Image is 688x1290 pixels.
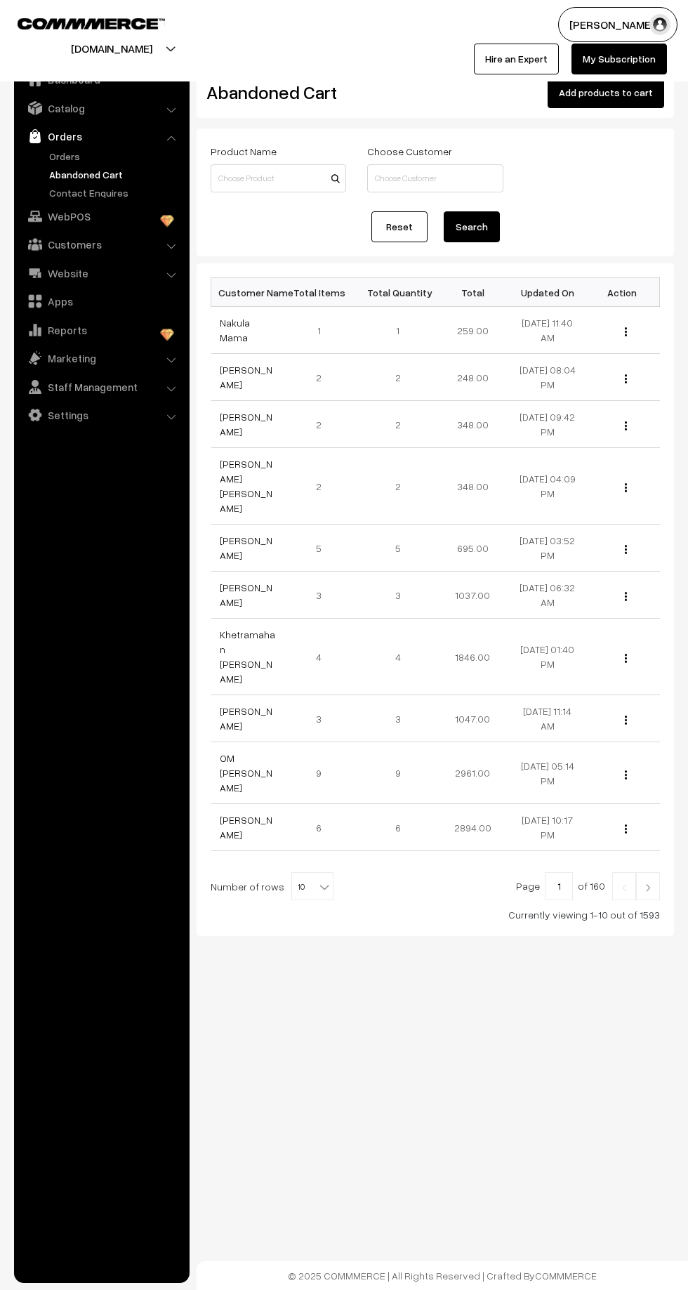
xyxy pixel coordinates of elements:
[535,1270,597,1282] a: COMMMERCE
[211,144,277,159] label: Product Name
[435,619,510,695] td: 1846.00
[361,307,436,354] td: 1
[435,572,510,619] td: 1037.00
[435,804,510,851] td: 2894.00
[361,278,436,307] th: Total Quantity
[444,211,500,242] button: Search
[516,880,540,892] span: Page
[220,317,250,343] a: Nakula Mama
[435,695,510,742] td: 1047.00
[510,525,586,572] td: [DATE] 03:52 PM
[361,525,436,572] td: 5
[625,654,627,663] img: Menu
[46,149,185,164] a: Orders
[220,534,272,561] a: [PERSON_NAME]
[286,448,361,525] td: 2
[510,804,586,851] td: [DATE] 10:17 PM
[286,804,361,851] td: 6
[220,814,272,841] a: [PERSON_NAME]
[18,317,185,343] a: Reports
[286,695,361,742] td: 3
[220,581,272,608] a: [PERSON_NAME]
[510,742,586,804] td: [DATE] 05:14 PM
[510,307,586,354] td: [DATE] 11:40 AM
[18,232,185,257] a: Customers
[435,354,510,401] td: 248.00
[291,872,333,900] span: 10
[435,742,510,804] td: 2961.00
[625,592,627,601] img: Menu
[625,374,627,383] img: Menu
[474,44,559,74] a: Hire an Expert
[18,289,185,314] a: Apps
[286,307,361,354] td: 1
[211,879,284,894] span: Number of rows
[642,883,654,892] img: Right
[220,364,272,390] a: [PERSON_NAME]
[220,411,272,437] a: [PERSON_NAME]
[361,804,436,851] td: 6
[18,18,165,29] img: COMMMERCE
[292,873,333,901] span: 10
[510,619,586,695] td: [DATE] 01:40 PM
[367,144,452,159] label: Choose Customer
[211,164,346,192] input: Choose Product
[361,695,436,742] td: 3
[510,448,586,525] td: [DATE] 04:09 PM
[286,354,361,401] td: 2
[46,185,185,200] a: Contact Enquires
[435,307,510,354] td: 259.00
[510,278,586,307] th: Updated On
[571,44,667,74] a: My Subscription
[22,31,201,66] button: [DOMAIN_NAME]
[618,883,630,892] img: Left
[625,716,627,725] img: Menu
[435,525,510,572] td: 695.00
[18,374,185,400] a: Staff Management
[625,770,627,779] img: Menu
[558,7,677,42] button: [PERSON_NAME]
[625,483,627,492] img: Menu
[18,14,140,31] a: COMMMERCE
[361,401,436,448] td: 2
[220,628,275,685] a: Khetramahan [PERSON_NAME]
[286,572,361,619] td: 3
[548,77,664,108] button: Add products to cart
[286,525,361,572] td: 5
[361,619,436,695] td: 4
[361,742,436,804] td: 9
[220,458,272,514] a: [PERSON_NAME] [PERSON_NAME]
[585,278,660,307] th: Action
[18,124,185,149] a: Orders
[625,421,627,430] img: Menu
[435,401,510,448] td: 348.00
[361,354,436,401] td: 2
[211,278,286,307] th: Customer Name
[220,752,272,794] a: OM [PERSON_NAME]
[18,261,185,286] a: Website
[361,448,436,525] td: 2
[46,167,185,182] a: Abandoned Cart
[625,545,627,554] img: Menu
[18,345,185,371] a: Marketing
[220,705,272,732] a: [PERSON_NAME]
[18,96,185,121] a: Catalog
[510,695,586,742] td: [DATE] 11:14 AM
[18,204,185,229] a: WebPOS
[625,824,627,834] img: Menu
[578,880,605,892] span: of 160
[286,278,361,307] th: Total Items
[625,327,627,336] img: Menu
[649,14,670,35] img: user
[206,81,345,103] h2: Abandoned Cart
[367,164,503,192] input: Choose Customer
[211,907,660,922] div: Currently viewing 1-10 out of 1593
[18,402,185,428] a: Settings
[286,401,361,448] td: 2
[435,278,510,307] th: Total
[510,354,586,401] td: [DATE] 08:04 PM
[361,572,436,619] td: 3
[286,742,361,804] td: 9
[371,211,428,242] a: Reset
[510,572,586,619] td: [DATE] 06:32 AM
